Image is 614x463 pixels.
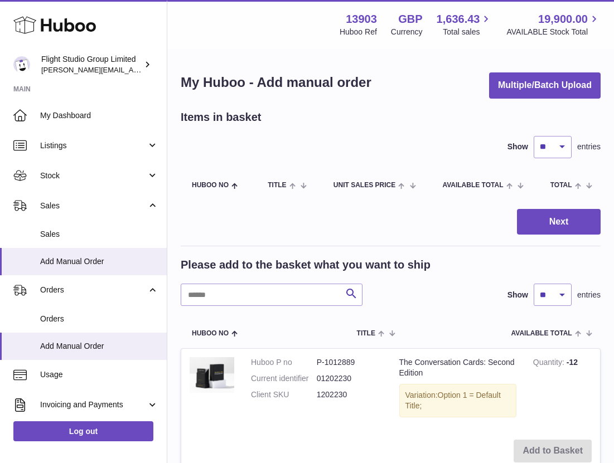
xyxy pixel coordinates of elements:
[190,357,234,393] img: The Conversation Cards: Second Edition
[40,314,158,324] span: Orders
[13,56,30,73] img: natasha@stevenbartlett.com
[507,290,528,300] label: Show
[437,12,493,37] a: 1,636.43 Total sales
[41,65,224,74] span: [PERSON_NAME][EMAIL_ADDRESS][DOMAIN_NAME]
[181,110,262,125] h2: Items in basket
[317,373,383,384] dd: 01202230
[357,330,375,337] span: Title
[192,330,229,337] span: Huboo no
[192,182,229,189] span: Huboo no
[517,209,601,235] button: Next
[40,285,147,295] span: Orders
[181,74,371,91] h1: My Huboo - Add manual order
[40,229,158,240] span: Sales
[437,12,480,27] span: 1,636.43
[577,142,601,152] span: entries
[577,290,601,300] span: entries
[550,182,572,189] span: Total
[333,182,395,189] span: Unit Sales Price
[391,27,423,37] div: Currency
[346,12,377,27] strong: 13903
[13,421,153,441] a: Log out
[40,256,158,267] span: Add Manual Order
[538,12,588,27] span: 19,900.00
[398,12,422,27] strong: GBP
[511,330,572,337] span: AVAILABLE Total
[251,357,317,368] dt: Huboo P no
[506,12,601,37] a: 19,900.00 AVAILABLE Stock Total
[40,201,147,211] span: Sales
[489,72,601,99] button: Multiple/Batch Upload
[506,27,601,37] span: AVAILABLE Stock Total
[442,182,503,189] span: AVAILABLE Total
[181,257,431,272] h2: Please add to the basket what you want to ship
[405,391,501,410] span: Option 1 = Default Title;
[40,110,158,121] span: My Dashboard
[40,399,147,410] span: Invoicing and Payments
[40,140,147,151] span: Listings
[391,349,525,431] td: The Conversation Cards: Second Edition
[507,142,528,152] label: Show
[40,170,147,181] span: Stock
[40,341,158,352] span: Add Manual Order
[40,369,158,380] span: Usage
[268,182,286,189] span: Title
[41,54,142,75] div: Flight Studio Group Limited
[317,389,383,400] dd: 1202230
[525,349,600,431] td: -12
[399,384,516,417] div: Variation:
[317,357,383,368] dd: P-1012889
[340,27,377,37] div: Huboo Ref
[251,373,317,384] dt: Current identifier
[533,358,567,369] strong: Quantity
[443,27,492,37] span: Total sales
[251,389,317,400] dt: Client SKU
